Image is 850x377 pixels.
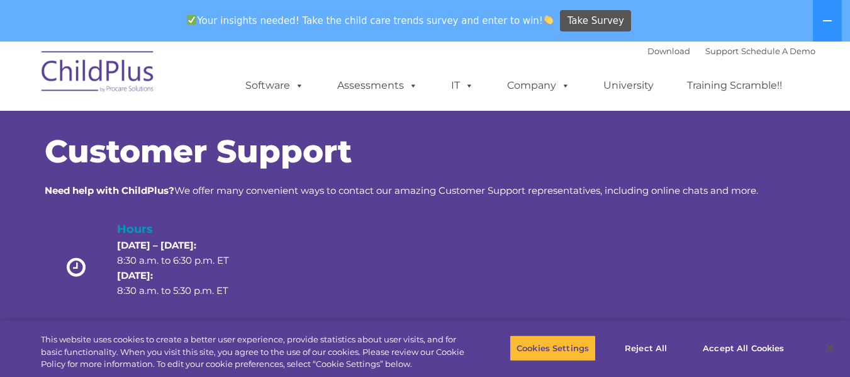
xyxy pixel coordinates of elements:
[439,73,486,98] a: IT
[591,73,666,98] a: University
[45,184,174,196] strong: Need help with ChildPlus?
[560,10,631,32] a: Take Survey
[510,335,596,361] button: Cookies Settings
[117,220,250,238] h4: Hours
[45,132,352,171] span: Customer Support
[187,15,196,25] img: ✅
[647,46,690,56] a: Download
[325,73,430,98] a: Assessments
[495,73,583,98] a: Company
[741,46,815,56] a: Schedule A Demo
[607,335,685,361] button: Reject All
[674,73,795,98] a: Training Scramble!!
[117,238,250,298] p: 8:30 a.m. to 6:30 p.m. ET 8:30 a.m. to 5:30 p.m. ET
[705,46,739,56] a: Support
[41,334,467,371] div: This website uses cookies to create a better user experience, provide statistics about user visit...
[233,73,316,98] a: Software
[45,184,758,196] span: We offer many convenient ways to contact our amazing Customer Support representatives, including ...
[117,269,153,281] strong: [DATE]:
[647,46,815,56] font: |
[696,335,791,361] button: Accept All Cookies
[568,10,624,32] span: Take Survey
[35,42,161,105] img: ChildPlus by Procare Solutions
[544,15,553,25] img: 👏
[182,8,559,33] span: Your insights needed! Take the child care trends survey and enter to win!
[816,334,844,362] button: Close
[117,239,196,251] strong: [DATE] – [DATE]:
